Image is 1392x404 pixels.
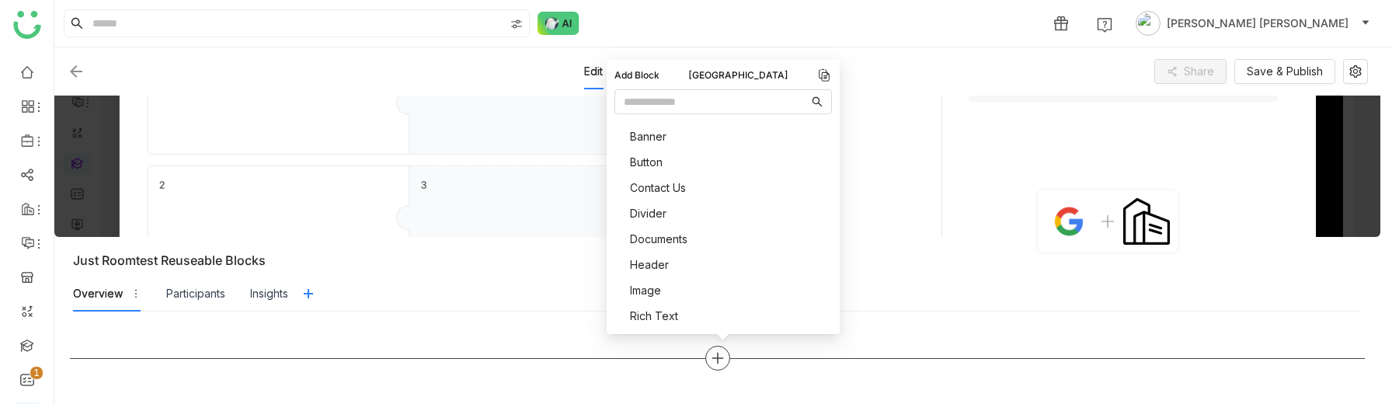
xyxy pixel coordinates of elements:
[688,68,788,82] div: [GEOGRAPHIC_DATA]
[630,256,669,273] span: Header
[250,285,288,302] div: Insights
[584,54,603,89] div: Edit
[1167,15,1348,32] span: [PERSON_NAME] [PERSON_NAME]
[630,128,666,145] span: Banner
[30,367,43,379] nz-badge-sup: 1
[630,179,686,196] span: Contact Us
[630,205,666,221] span: Divider
[1097,17,1112,33] img: help.svg
[166,285,225,302] div: Participants
[630,154,663,170] span: Button
[630,231,687,247] span: Documents
[67,62,85,81] img: back.svg
[630,308,678,324] span: Rich Text
[630,282,661,298] span: Image
[13,11,41,39] img: logo
[1154,59,1227,84] button: Share
[1133,11,1373,36] button: [PERSON_NAME] [PERSON_NAME]
[628,54,725,89] div: Preview (Desktop)
[73,285,123,302] div: Overview
[538,12,579,35] img: ask-buddy-normal.svg
[1234,59,1335,84] button: Save & Publish
[614,68,659,82] div: Add Block
[510,18,523,30] img: search-type.svg
[1136,11,1161,36] img: avatar
[33,365,40,381] p: 1
[73,252,1380,268] div: Just Roomtest Reuseable Blocks
[1247,63,1323,80] span: Save & Publish
[750,54,838,89] div: Preview (Mobile)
